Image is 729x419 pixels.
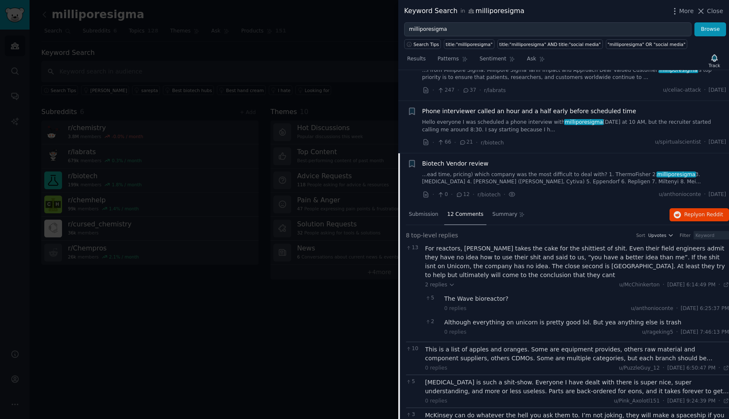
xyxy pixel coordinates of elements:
span: · [704,87,706,94]
span: Search Tips [413,41,439,47]
span: r/labrats [484,87,506,93]
span: u/rageking5 [642,329,673,335]
span: 37 [462,87,476,94]
span: · [432,138,434,147]
div: title:"milliporesigma" [446,41,493,47]
span: Submission [409,211,438,218]
span: 0 [437,191,448,199]
span: Results [407,55,426,63]
span: 5 [406,378,421,386]
span: · [718,365,720,372]
span: [DATE] 6:25:37 PM [681,305,729,313]
div: The Wave bioreactor? [444,294,729,303]
span: · [704,139,706,146]
span: Upvotes [648,232,666,238]
span: · [676,329,678,336]
a: Sentiment [477,52,518,70]
span: · [676,305,678,313]
span: u/spirtualscientist [655,139,701,146]
span: · [472,190,474,199]
button: Track [706,52,723,70]
div: Keyword Search milliporesigma [404,6,524,16]
span: 21 [459,139,473,146]
div: Although everything on unicorn is pretty good lol. But yea anything else is trash [444,318,729,327]
span: 13 [406,244,421,252]
span: top-level [411,231,437,240]
div: Track [709,63,720,68]
input: Try a keyword related to your business [404,22,691,37]
span: milliporesigma [656,171,696,177]
span: replies [438,231,458,240]
span: · [476,138,478,147]
span: · [432,190,434,199]
button: Search Tips [404,39,441,49]
a: Ask [524,52,548,70]
span: · [718,281,720,289]
span: in [460,8,465,15]
a: "milliporesigma" OR "social media" [606,39,688,49]
button: Close [697,7,723,16]
button: More [670,7,694,16]
span: [DATE] [709,139,726,146]
span: Patterns [437,55,459,63]
span: · [454,138,456,147]
span: 66 [437,139,451,146]
span: 8 [406,231,410,240]
span: u/anthonioconte [631,305,673,311]
span: 10 [406,345,421,353]
span: u/anthonioconte [659,191,701,199]
a: Biotech Vendor review [422,159,489,168]
span: u/McChinkerton [619,282,660,288]
span: u/PuzzleGuy_12 [619,365,660,371]
span: u/celiac-attack [663,87,701,94]
span: · [432,86,434,95]
span: 247 [437,87,454,94]
div: "milliporesigma" OR "social media" [607,41,686,47]
span: on Reddit [699,212,723,218]
span: r/biotech [481,140,504,146]
a: title:"milliporesigma" [444,39,494,49]
span: Summary [492,211,517,218]
span: [DATE] 9:24:39 PM [667,397,715,405]
span: · [503,190,505,199]
button: Browse [694,22,726,37]
span: 2 [425,318,440,326]
div: Sort [636,232,645,238]
span: · [663,281,664,289]
span: · [663,365,664,372]
span: · [704,191,706,199]
input: Keyword [694,231,729,239]
div: title:"milliporesigma" AND title:"social media" [499,41,601,47]
a: ...ead time, pricing) which company was the most difficult to deal with? 1. ThermoFisher 2.millip... [422,171,726,186]
span: [DATE] 7:46:13 PM [681,329,729,336]
span: 12 Comments [447,211,483,218]
span: Ask [527,55,536,63]
span: · [718,397,720,405]
span: milliporesigma [564,119,604,125]
a: Hello everyone I was scheduled a phone interview withmilliporesigma[DATE] at 10 AM, but the recru... [422,119,726,133]
span: 5 [425,294,440,302]
a: title:"milliporesigma" AND title:"social media" [497,39,602,49]
span: · [663,397,664,405]
span: u/Pink_Axolotl151 [614,398,660,404]
a: ...l from Millipore Sigma: Millipore Sigma Tariff Impact and Approach Dear Valued Customer,millip... [422,67,726,82]
span: milliporesigma [659,67,698,73]
span: More [679,7,694,16]
span: Reply [684,211,723,219]
span: Close [707,7,723,16]
span: [DATE] [709,191,726,199]
span: · [451,190,453,199]
span: [DATE] [709,87,726,94]
span: · [479,86,481,95]
button: Upvotes [648,232,674,238]
span: Sentiment [480,55,506,63]
button: Replyon Reddit [670,208,729,222]
span: [DATE] 6:14:49 PM [667,281,715,289]
span: · [457,86,459,95]
a: Results [404,52,429,70]
span: r/biotech [478,192,501,198]
a: Phone interviewer called an hour and a half early before scheduled time [422,107,636,116]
